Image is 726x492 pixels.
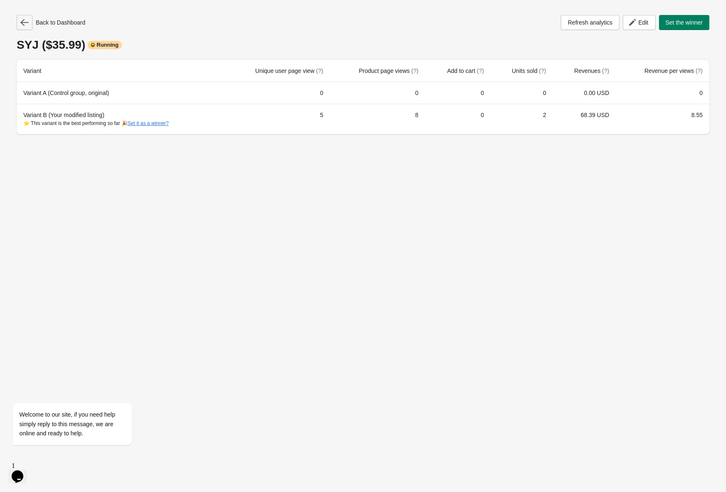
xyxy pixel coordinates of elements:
div: Back to Dashboard [17,15,85,30]
span: Unique user page view [255,67,323,74]
span: (?) [316,67,323,74]
span: Product page views [359,67,418,74]
td: 0 [491,82,553,104]
div: SYJ ($35.99) [17,38,709,52]
span: Units sold [512,67,546,74]
span: Edit [638,19,648,26]
div: Variant B (Your modified listing) [23,111,217,127]
td: 0 [330,82,425,104]
span: Revenues [574,67,609,74]
td: 68.39 USD [553,104,616,134]
div: Variant A (Control group, original) [23,89,217,97]
span: (?) [539,67,546,74]
span: (?) [602,67,609,74]
span: Revenue per views [644,67,703,74]
button: Edit [623,15,655,30]
th: Variant [17,60,224,82]
td: 0 [224,82,330,104]
td: 0 [425,82,491,104]
td: 0 [616,82,709,104]
span: (?) [477,67,484,74]
td: 0.00 USD [553,82,616,104]
td: 0 [425,104,491,134]
span: Set the winner [666,19,703,26]
span: (?) [696,67,703,74]
span: Refresh analytics [568,19,612,26]
td: 2 [491,104,553,134]
button: Set it as a winner? [128,120,169,126]
button: Set the winner [659,15,710,30]
span: (?) [411,67,418,74]
td: 8.55 [616,104,709,134]
td: 5 [224,104,330,134]
div: Running [87,41,122,49]
button: Refresh analytics [561,15,619,30]
iframe: chat widget [8,459,35,484]
span: Add to cart [447,67,484,74]
div: ⭐ This variant is the best performing so far 🎉 [23,119,217,127]
td: 8 [330,104,425,134]
iframe: chat widget [8,328,158,455]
